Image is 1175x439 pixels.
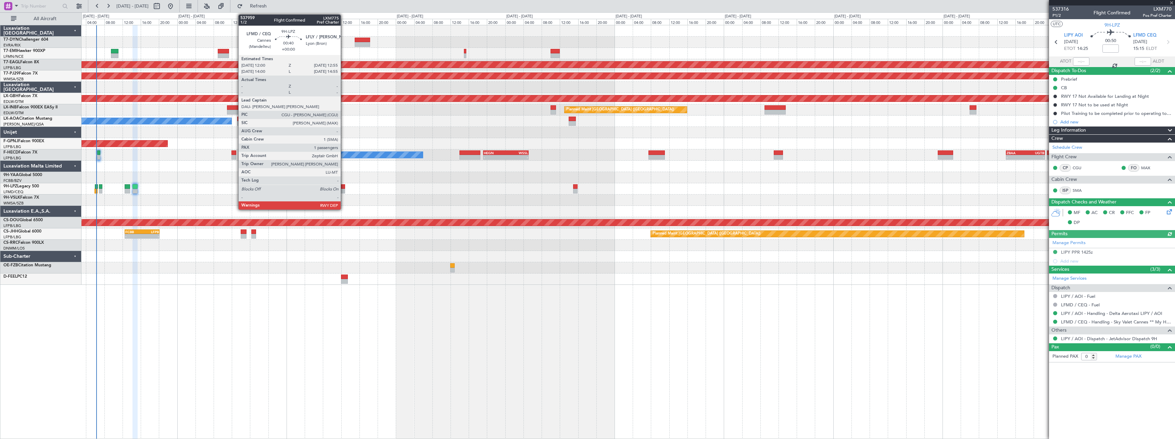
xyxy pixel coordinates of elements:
button: All Aircraft [8,13,74,24]
a: Manage PAX [1115,353,1141,360]
span: ATOT [1060,58,1071,65]
div: 00:00 [505,19,523,25]
div: [DATE] - [DATE] [944,14,970,19]
span: LX-GBH [3,94,18,98]
div: [DATE] - [DATE] [506,14,533,19]
a: LIPY / AOI - Handling - Delta Aerotaxi LIPY / AOI [1061,310,1162,316]
div: 00:00 [943,19,961,25]
div: [DATE] - [DATE] [178,14,205,19]
div: 08:00 [104,19,123,25]
div: 12:00 [779,19,797,25]
a: T7-EAGLFalcon 8X [3,60,39,64]
span: LXM770 [1143,5,1172,13]
span: Crew [1051,135,1063,143]
div: 00:00 [177,19,195,25]
div: 16:00 [797,19,815,25]
div: 08:00 [542,19,560,25]
span: CS-RRC [3,241,18,245]
div: 20:00 [815,19,833,25]
div: FO [1128,164,1139,172]
div: [DATE] - [DATE] [397,14,423,19]
div: 16:00 [1015,19,1034,25]
a: EVRA/RIX [3,43,21,48]
a: LFMD/CEQ [3,189,23,195]
div: 12:00 [669,19,687,25]
div: 04:00 [961,19,979,25]
div: - [484,155,506,159]
div: Planned Maint [GEOGRAPHIC_DATA] [263,105,329,115]
span: OE-FZB [3,263,18,267]
div: 04:00 [851,19,870,25]
a: FCBB/BZV [3,178,22,183]
div: 12:00 [232,19,250,25]
span: Services [1051,266,1069,274]
span: ETOT [1064,45,1075,52]
div: 08:00 [323,19,341,25]
span: T7-PJ29 [3,71,19,76]
a: SMA [1073,187,1088,194]
div: 04:00 [414,19,432,25]
a: LFMD / CEQ - Fuel [1061,302,1100,308]
div: 20:00 [378,19,396,25]
a: CS-RRCFalcon 900LX [3,241,44,245]
div: - [1007,155,1025,159]
div: 04:00 [633,19,651,25]
div: 20:00 [924,19,943,25]
span: LIPY AOI [1064,32,1083,39]
a: WMSA/SZB [3,201,24,206]
div: 04:00 [742,19,760,25]
div: Planned Maint [GEOGRAPHIC_DATA] ([GEOGRAPHIC_DATA]) [653,229,760,239]
div: [DATE] - [DATE] [616,14,642,19]
div: Planned Maint [GEOGRAPHIC_DATA] ([GEOGRAPHIC_DATA]) [566,105,674,115]
div: 00:00 [287,19,305,25]
span: CS-DOU [3,218,20,222]
span: AC [1091,210,1098,216]
a: T7-DYNChallenger 604 [3,38,48,42]
div: CP [1060,164,1071,172]
div: Pilot Training to be completed prior to operating to LFMD [1061,110,1172,116]
a: WMSA/SZB [3,77,24,82]
a: CS-JHHGlobal 6000 [3,229,41,234]
span: Others [1051,327,1066,334]
span: LX-AOA [3,117,19,121]
div: 20:00 [159,19,177,25]
a: Manage Services [1052,275,1087,282]
span: ELDT [1146,45,1157,52]
button: Refresh [234,1,275,12]
a: T7-EMIHawker 900XP [3,49,45,53]
div: 00:00 [724,19,742,25]
a: 9H-YAAGlobal 5000 [3,173,42,177]
div: 08:00 [432,19,451,25]
div: - [506,155,528,159]
a: LX-INBFalcon 900EX EASy II [3,105,58,109]
button: UTC [1051,21,1063,27]
a: LFPB/LBG [3,144,21,149]
div: - [125,234,142,238]
a: LFPB/LBG [3,156,21,161]
span: Leg Information [1051,127,1086,134]
span: (3/3) [1150,266,1160,273]
span: Pax [1051,343,1059,351]
span: 9H-VSLK [3,196,20,200]
a: OE-FZBCitation Mustang [3,263,51,267]
div: WSSL [506,151,528,155]
span: FFC [1126,210,1134,216]
span: Refresh [244,4,273,9]
div: 00:00 [833,19,851,25]
span: Dispatch Checks and Weather [1051,198,1116,206]
a: LIPY / AOI - Fuel [1061,293,1095,299]
a: DNMM/LOS [3,246,25,251]
div: 04:00 [523,19,542,25]
span: All Aircraft [18,16,72,21]
span: FP [1145,210,1150,216]
div: 12:00 [341,19,359,25]
span: LX-INB [3,105,17,109]
span: Flight Crew [1051,153,1077,161]
a: LFPB/LBG [3,235,21,240]
div: No Crew [261,150,277,160]
span: LFMD CEQ [1133,32,1157,39]
div: 08:00 [760,19,779,25]
a: MAX [1141,165,1157,171]
a: EDLW/DTM [3,110,24,116]
div: 12:00 [451,19,469,25]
